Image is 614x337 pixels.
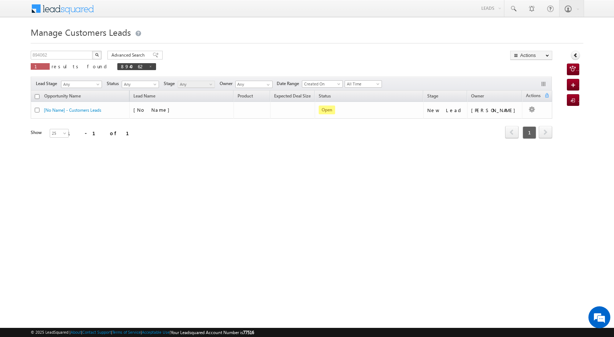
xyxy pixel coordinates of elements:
span: [No Name] [133,107,173,113]
div: New Lead [427,107,464,114]
a: Terms of Service [112,330,141,334]
a: All Time [345,80,382,88]
a: next [539,127,552,138]
span: 894062 [121,63,145,69]
span: results found [52,63,110,69]
a: Any [61,81,102,88]
span: Stage [427,93,438,99]
span: Advanced Search [111,52,147,58]
span: Owner [220,80,235,87]
a: Status [315,92,334,102]
span: Manage Customers Leads [31,26,131,38]
a: Stage [424,92,442,102]
span: 1 [34,63,46,69]
span: Owner [471,93,484,99]
span: All Time [345,81,380,87]
a: Any [178,81,215,88]
span: Date Range [277,80,302,87]
span: 1 [523,126,536,139]
span: Created On [302,81,340,87]
span: Stage [164,80,178,87]
span: Actions [522,92,544,101]
span: 25 [50,130,69,137]
button: Actions [510,51,552,60]
span: Opportunity Name [44,93,81,99]
span: Any [178,81,213,88]
span: Your Leadsquared Account Number is [171,330,254,335]
span: Any [61,81,99,88]
span: Lead Name [130,92,159,102]
a: Contact Support [82,330,111,334]
div: 1 - 1 of 1 [67,129,138,137]
a: Show All Items [263,81,272,88]
a: Created On [302,80,343,88]
span: Open [319,106,335,114]
a: Expected Deal Size [270,92,314,102]
a: 25 [50,129,69,138]
a: prev [505,127,519,138]
a: About [71,330,81,334]
span: next [539,126,552,138]
span: Status [107,80,122,87]
span: Expected Deal Size [274,93,311,99]
a: [No Name] - Customers Leads [44,107,101,113]
div: Show [31,129,44,136]
span: © 2025 LeadSquared | | | | | [31,329,254,336]
input: Type to Search [235,81,273,88]
a: Acceptable Use [142,330,170,334]
span: 77516 [243,330,254,335]
span: Lead Stage [36,80,60,87]
a: Opportunity Name [41,92,84,102]
input: Check all records [35,94,39,99]
span: prev [505,126,519,138]
a: Any [122,81,159,88]
span: Product [238,93,253,99]
div: [PERSON_NAME] [471,107,519,114]
img: Search [95,53,99,57]
span: Any [122,81,157,88]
